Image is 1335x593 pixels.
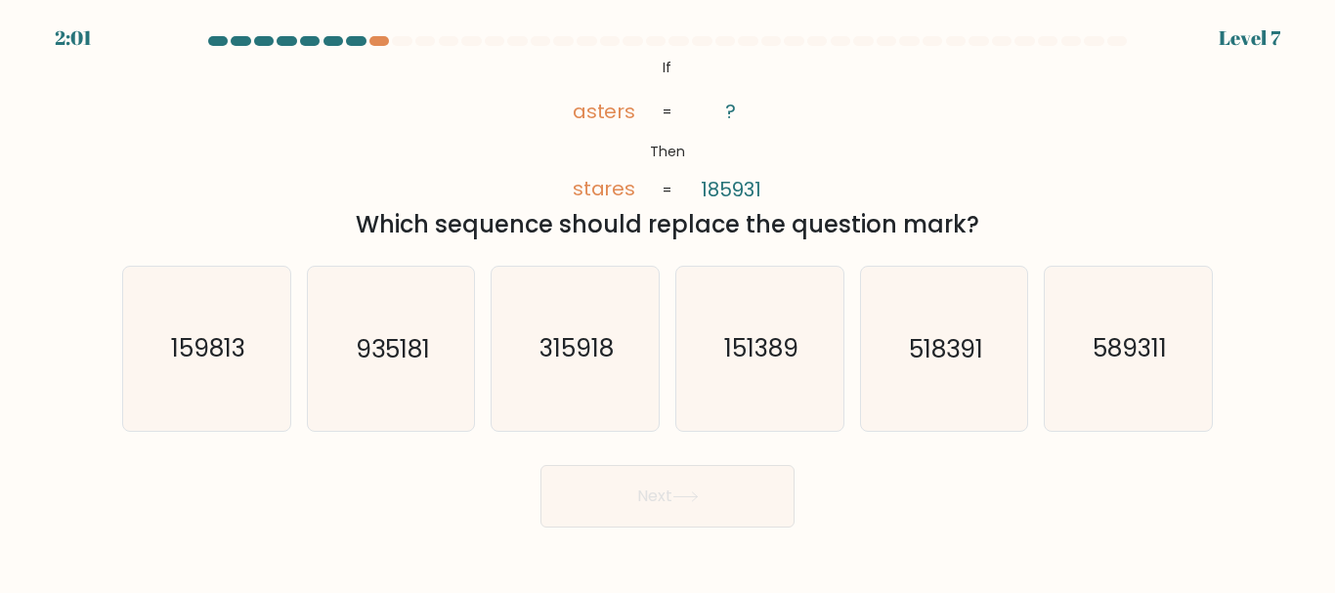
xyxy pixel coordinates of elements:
[663,102,671,121] tspan: =
[726,98,737,125] tspan: ?
[701,176,761,203] tspan: 185931
[572,176,635,203] tspan: stares
[663,180,671,199] tspan: =
[650,142,685,161] tspan: Then
[134,207,1201,242] div: Which sequence should replace the question mark?
[663,58,671,77] tspan: If
[539,332,614,366] text: 315918
[1219,23,1280,53] div: Level 7
[171,332,245,366] text: 159813
[909,332,983,366] text: 518391
[1093,332,1167,366] text: 589311
[356,332,430,366] text: 935181
[55,23,92,53] div: 2:01
[724,332,798,366] text: 151389
[540,465,795,528] button: Next
[545,54,790,204] svg: @import url('[URL][DOMAIN_NAME]);
[572,98,635,125] tspan: asters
